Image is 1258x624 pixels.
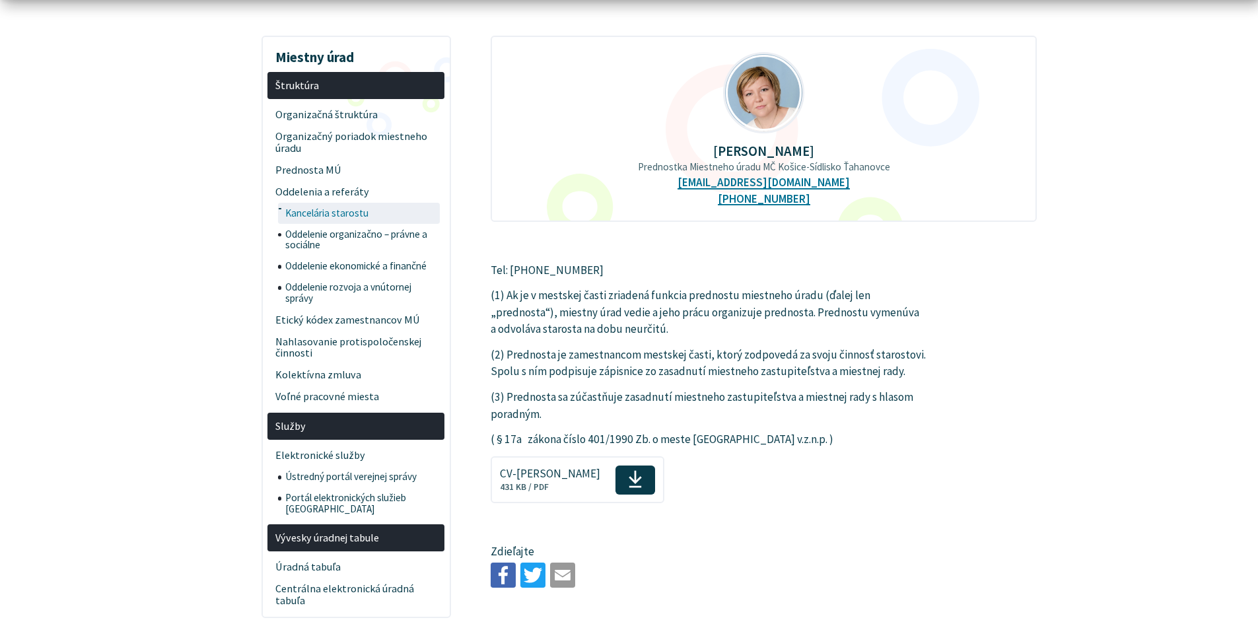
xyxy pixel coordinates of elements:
[275,181,437,203] span: Oddelenia a referáty
[267,104,444,125] a: Organizačná štruktúra
[275,557,437,578] span: Úradná tabuľa
[725,54,803,132] img: Zemkov__
[275,331,437,364] span: Nahlasovanie protispoločenskej činnosti
[267,309,444,331] a: Etický kódex zamestnancov MÚ
[275,364,437,386] span: Kolektívna zmluva
[491,563,516,588] img: Zdieľať na Facebooku
[267,181,444,203] a: Oddelenia a referáty
[267,557,444,578] a: Úradná tabuľa
[500,468,600,480] span: CV-[PERSON_NAME]
[500,481,549,493] span: 431 KB / PDF
[275,578,437,612] span: Centrálna elektronická úradná tabuľa
[285,487,437,520] span: Portál elektronických služieb [GEOGRAPHIC_DATA]
[491,543,936,561] p: Zdieľajte
[512,143,1016,158] p: [PERSON_NAME]
[278,224,445,256] a: Oddelenie organizačno – právne a sociálne
[278,466,445,487] a: Ústredný portál verejnej správy
[275,386,437,408] span: Voľné pracovné miesta
[267,331,444,364] a: Nahlasovanie protispoločenskej činnosti
[491,431,936,448] p: ( § 17a zákona číslo 401/1990 Zb. o meste [GEOGRAPHIC_DATA] v.z.n.p. )
[267,159,444,181] a: Prednosta MÚ
[512,161,1016,173] p: Prednostka Miestneho úradu MČ Košice-Sídlisko Ťahanovce
[550,563,575,588] img: Zdieľať e-mailom
[278,487,445,520] a: Portál elektronických služieb [GEOGRAPHIC_DATA]
[275,159,437,181] span: Prednosta MÚ
[267,125,444,159] a: Organizačný poriadok miestneho úradu
[278,256,445,277] a: Oddelenie ekonomické a finančné
[278,203,445,224] a: Kancelária starostu
[491,456,664,503] a: CV-[PERSON_NAME]431 KB / PDF
[275,104,437,125] span: Organizačná štruktúra
[275,444,437,466] span: Elektronické služby
[491,287,936,338] p: (1) Ak je v mestskej časti zriadená funkcia prednostu miestneho úradu (ďalej len „prednosta“), mi...
[267,413,444,440] a: Služby
[275,527,437,549] span: Vývesky úradnej tabule
[267,72,444,99] a: Štruktúra
[275,415,437,437] span: Služby
[275,75,437,96] span: Štruktúra
[267,578,444,612] a: Centrálna elektronická úradná tabuľa
[285,466,437,487] span: Ústredný portál verejnej správy
[285,277,437,309] span: Oddelenie rozvoja a vnútornej správy
[267,386,444,408] a: Voľné pracovné miesta
[491,389,936,423] p: (3) Prednosta sa zúčastňuje zasadnutí miestneho zastupiteľstva a miestnej rady s hlasom poradným.
[285,203,437,224] span: Kancelária starostu
[678,176,850,190] a: [EMAIL_ADDRESS][DOMAIN_NAME]
[275,309,437,331] span: Etický kódex zamestnancov MÚ
[267,444,444,466] a: Elektronické služby
[278,277,445,309] a: Oddelenie rozvoja a vnútornej správy
[267,40,444,67] h3: Miestny úrad
[520,563,545,588] img: Zdieľať na Twitteri
[491,347,936,380] p: (2) Prednosta je zamestnancom mestskej časti, ktorý zodpovedá za svoju činnosť starostovi. Spolu ...
[275,125,437,159] span: Organizačný poriadok miestneho úradu
[718,192,810,206] a: [PHONE_NUMBER]
[285,256,437,277] span: Oddelenie ekonomické a finančné
[491,262,936,279] p: Tel: [PHONE_NUMBER]
[285,224,437,256] span: Oddelenie organizačno – právne a sociálne
[267,524,444,551] a: Vývesky úradnej tabule
[267,364,444,386] a: Kolektívna zmluva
